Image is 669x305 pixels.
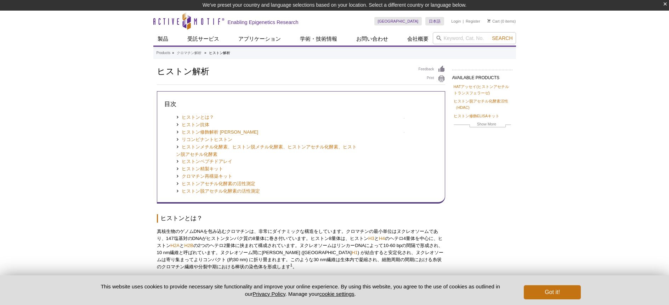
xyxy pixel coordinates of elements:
[492,35,512,41] span: Search
[524,285,580,299] button: Got it!
[454,83,511,96] a: HATアッセイ(ヒストンアセチルトランスフェラーゼ)
[157,228,445,270] p: 真核生物のゲノムDNAを包み込むクロマチンは、非常にダイナミックな構造をしています。クロマチンの最小単位はヌクレオソームであり、147塩基対のDNAがヒストンタンパク質の8量体に巻き付いています...
[184,243,193,248] a: H2B
[209,51,230,55] li: ヒストン解析
[490,35,515,41] button: Search
[234,32,285,46] a: アプリケーション
[176,173,233,180] a: クロマチン再構築キット
[176,165,223,173] a: ヒストン精製キット
[352,250,358,255] a: H1
[451,19,461,24] a: Login
[463,17,464,25] li: |
[487,19,500,24] a: Cart
[487,17,516,25] li: (0 items)
[157,50,170,56] a: Products
[319,291,354,297] button: cookie settings
[153,32,172,46] a: 製品
[176,114,214,121] a: ヒストンとは？
[164,100,438,108] h3: 目次
[454,113,500,119] a: ヒストン修飾ELISAキット
[204,51,206,55] li: »
[176,129,259,136] a: ヒストン修飾解析 [PERSON_NAME]
[157,65,412,76] h1: ヒストン解析
[379,236,385,241] a: H4
[487,19,491,23] img: Your Cart
[176,143,358,158] a: ヒストンメチル化酵素、ヒストン脱メチル化酵素、ヒストンアセチル化酵素、ヒストン脱アセチル化酵素
[89,283,512,298] p: This website uses cookies to provide necessary site functionality and improve your online experie...
[425,17,444,25] a: 日本語
[171,243,180,248] a: H2A
[228,19,299,25] h2: Enabling Epigenetics Research
[352,32,392,46] a: お問い合わせ
[176,158,233,165] a: ヒストンペプチドアレイ
[177,50,202,56] a: クロマチン解析
[454,98,511,111] a: ヒストン脱アセチル化酵素活性（HDAC)
[368,236,374,241] a: H3
[374,17,422,25] a: [GEOGRAPHIC_DATA]
[172,51,174,55] li: »
[183,32,223,46] a: 受託サービス
[176,188,260,195] a: ヒストン脱アセチル化酵素の活性測定
[253,291,285,297] a: Privacy Policy
[176,136,233,143] a: リコンビナントヒストン
[157,214,445,223] h3: Histone Overview
[433,32,516,44] input: Keyword, Cat. No.
[176,180,256,188] a: ヒストンアセチル化酵素の活性測定
[176,121,210,129] a: ヒストン抗体
[419,75,445,83] a: Print
[290,263,293,267] sup: 1
[452,70,512,82] h2: AVAILABLE PRODUCTS
[296,32,341,46] a: 学術・技術情報
[454,121,511,129] a: Show More
[403,32,433,46] a: 会社概要
[466,19,480,24] a: Register
[419,65,445,73] a: Feedback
